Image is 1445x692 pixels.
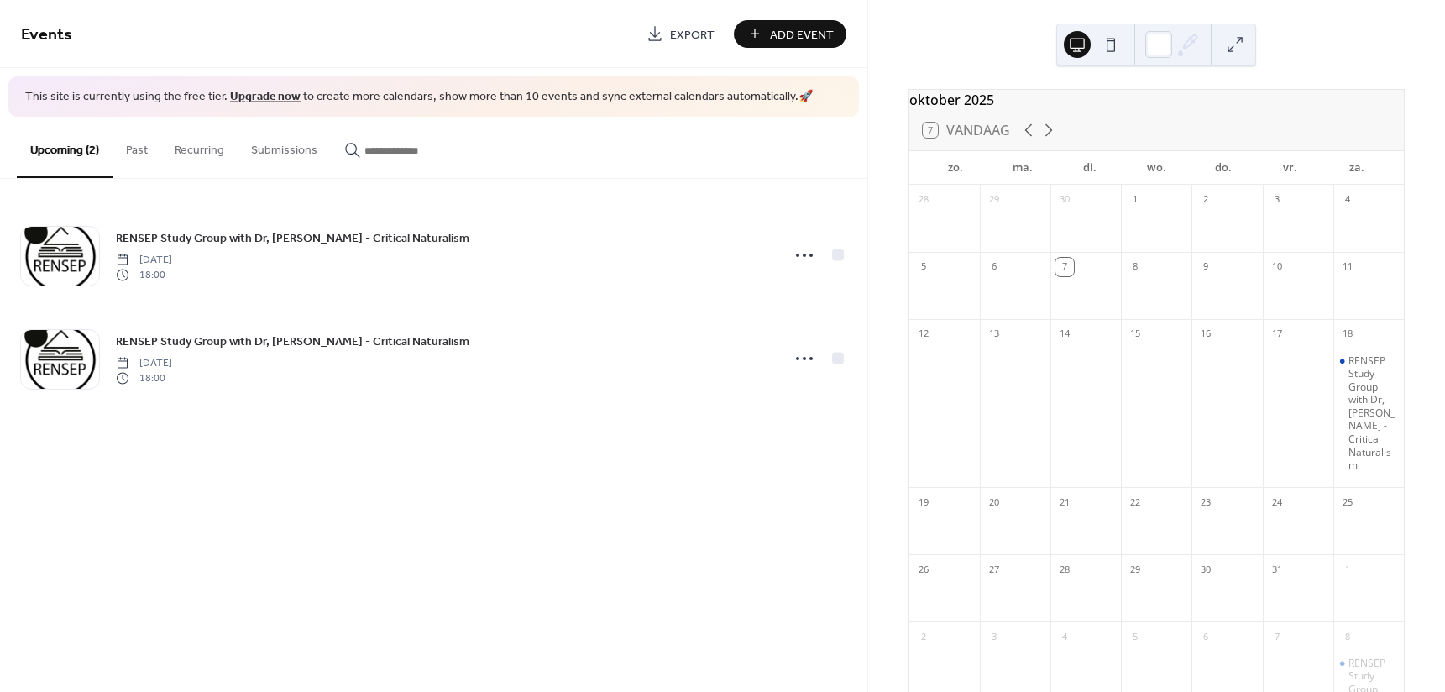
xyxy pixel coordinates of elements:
div: 8 [1126,258,1144,276]
span: RENSEP Study Group with Dr, [PERSON_NAME] - Critical Naturalism [116,229,469,247]
div: 14 [1055,325,1074,343]
div: 22 [1126,493,1144,511]
div: 18 [1338,325,1357,343]
div: 3 [985,627,1003,646]
div: 21 [1055,493,1074,511]
a: RENSEP Study Group with Dr, [PERSON_NAME] - Critical Naturalism [116,332,469,351]
div: wo. [1123,151,1190,185]
div: 1 [1126,191,1144,209]
div: 5 [1126,627,1144,646]
div: 17 [1268,325,1286,343]
div: 20 [985,493,1003,511]
a: RENSEP Study Group with Dr, [PERSON_NAME] - Critical Naturalism [116,228,469,248]
div: 28 [1055,560,1074,579]
div: do. [1190,151,1257,185]
div: RENSEP Study Group with Dr, [PERSON_NAME] - Critical Naturalism [1348,354,1397,472]
span: Export [670,26,715,44]
div: 16 [1196,325,1215,343]
div: 11 [1338,258,1357,276]
div: 2 [1196,191,1215,209]
span: [DATE] [116,355,172,370]
div: oktober 2025 [909,90,1404,110]
div: vr. [1257,151,1324,185]
div: 4 [1055,627,1074,646]
div: 15 [1126,325,1144,343]
div: 10 [1268,258,1286,276]
div: 28 [914,191,933,209]
div: 2 [914,627,933,646]
button: Past [113,117,161,176]
div: za. [1323,151,1390,185]
div: 6 [1196,627,1215,646]
div: 30 [1196,560,1215,579]
div: 29 [1126,560,1144,579]
a: Export [634,20,727,48]
div: RENSEP Study Group with Dr, Ann Taves - Critical Naturalism [1333,354,1404,472]
div: 26 [914,560,933,579]
button: Submissions [238,117,331,176]
span: 18:00 [116,268,172,283]
div: 24 [1268,493,1286,511]
span: [DATE] [116,252,172,267]
div: 7 [1268,627,1286,646]
span: This site is currently using the free tier. to create more calendars, show more than 10 events an... [25,89,813,106]
div: 13 [985,325,1003,343]
span: Add Event [770,26,834,44]
div: 23 [1196,493,1215,511]
div: 30 [1055,191,1074,209]
div: 6 [985,258,1003,276]
a: Upgrade now [230,86,301,108]
div: zo. [923,151,990,185]
span: RENSEP Study Group with Dr, [PERSON_NAME] - Critical Naturalism [116,333,469,350]
div: 1 [1338,560,1357,579]
button: Upcoming (2) [17,117,113,178]
div: ma. [989,151,1056,185]
div: 9 [1196,258,1215,276]
div: 12 [914,325,933,343]
span: Events [21,18,72,51]
div: 29 [985,191,1003,209]
div: 31 [1268,560,1286,579]
div: 25 [1338,493,1357,511]
div: di. [1056,151,1123,185]
div: 4 [1338,191,1357,209]
button: Recurring [161,117,238,176]
div: 19 [914,493,933,511]
div: 3 [1268,191,1286,209]
span: 18:00 [116,371,172,386]
div: 5 [914,258,933,276]
div: 7 [1055,258,1074,276]
div: 8 [1338,627,1357,646]
div: 27 [985,560,1003,579]
button: Add Event [734,20,846,48]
